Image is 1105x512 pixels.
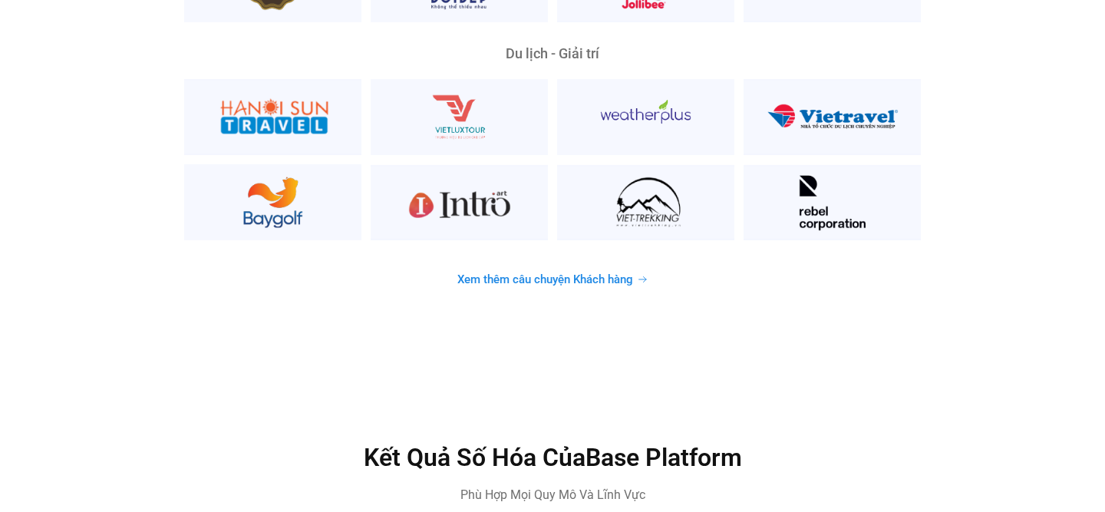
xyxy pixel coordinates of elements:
[226,442,879,474] h2: Kết Quả Số Hóa Của
[226,486,879,504] p: Phù Hợp Mọi Quy Mô Và Lĩnh Vực
[457,274,633,286] span: Xem thêm câu chuyện Khách hàng
[585,443,742,472] span: Base Platform
[184,47,921,61] div: Du lịch - Giải trí
[439,265,667,295] a: Xem thêm câu chuyện Khách hàng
